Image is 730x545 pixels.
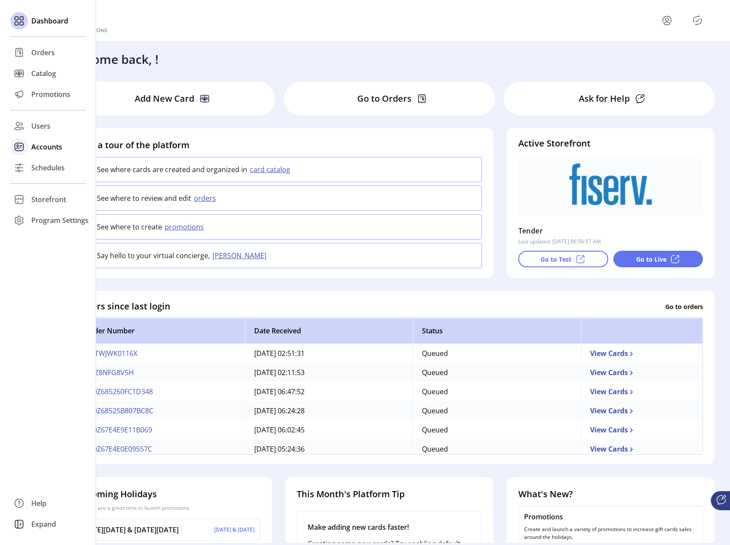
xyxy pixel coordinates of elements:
[162,222,209,232] button: promotions
[97,164,247,175] p: See where cards are created and organized in
[518,137,703,150] h4: Active Storefront
[31,68,56,79] span: Catalog
[245,420,413,439] td: [DATE] 06:02:45
[357,92,411,105] p: Go to Orders
[579,92,630,105] p: Ask for Help
[581,382,703,401] td: View Cards
[76,139,482,152] h4: Take a tour of the platform
[31,519,56,529] span: Expand
[76,300,170,313] h4: Orders since last login
[135,92,194,105] p: Add New Card
[76,318,245,344] th: Order Number
[524,512,697,522] p: Promotions
[636,255,667,264] p: Go to Live
[31,47,55,58] span: Orders
[245,382,413,401] td: [DATE] 06:47:52
[76,420,245,439] td: 600Z67E4E9E11B069
[245,439,413,459] td: [DATE] 05:24:36
[97,193,191,203] p: See where to review and edit
[245,318,413,344] th: Date Received
[97,250,210,261] p: Say hello to your virtual concierge,
[81,525,179,535] p: [DATE][DATE] & [DATE][DATE]
[31,194,66,205] span: Storefront
[191,193,221,203] button: orders
[64,50,159,68] h3: Welcome back, !
[31,163,65,173] span: Schedules
[76,363,245,382] td: J30Z8NFG8V5H
[76,382,245,401] td: 600Z685260FC1D348
[308,522,471,532] p: Make adding new cards faster!
[660,13,674,27] button: menu
[245,401,413,420] td: [DATE] 06:24:28
[31,142,62,152] span: Accounts
[518,224,543,238] p: Tender
[214,526,255,534] p: [DATE] & [DATE]
[581,401,703,420] td: View Cards
[413,439,581,459] td: Queued
[690,13,704,27] button: Publisher Panel
[541,255,571,264] p: Go to Test
[247,164,295,175] button: card catalog
[413,420,581,439] td: Queued
[31,121,50,131] span: Users
[31,498,46,508] span: Help
[581,420,703,439] td: View Cards
[413,363,581,382] td: Queued
[297,488,481,501] h4: This Month's Platform Tip
[413,401,581,420] td: Queued
[581,344,703,363] td: View Cards
[413,318,581,344] th: Status
[518,238,601,246] p: Last updated: [DATE] 06:56:57 AM
[76,504,260,512] p: Holidays are a great time to launch promotions
[245,344,413,363] td: [DATE] 02:51:31
[31,89,70,100] span: Promotions
[665,302,703,311] p: Go to orders
[518,488,703,501] h4: What's New?
[76,344,245,363] td: CHTWJWK0116X
[76,401,245,420] td: 600Z68525B807BC8C
[31,215,89,226] span: Program Settings
[76,488,260,501] h4: Upcoming Holidays
[210,250,272,261] button: [PERSON_NAME]
[245,363,413,382] td: [DATE] 02:11:53
[581,439,703,459] td: View Cards
[524,525,697,541] p: Create and launch a variety of promotions to increase gift cards sales around the holidays.
[413,382,581,401] td: Queued
[413,344,581,363] td: Queued
[581,363,703,382] td: View Cards
[31,16,68,26] span: Dashboard
[97,222,162,232] p: See where to create
[76,439,245,459] td: 600Z67E4E0E09557C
